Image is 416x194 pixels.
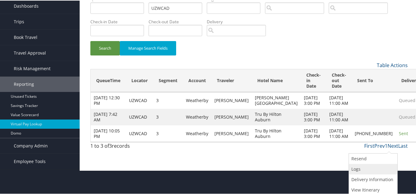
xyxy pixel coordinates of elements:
label: Check-out Date [149,18,207,24]
td: [PERSON_NAME] [GEOGRAPHIC_DATA] [252,92,301,108]
td: [PHONE_NUMBER] [352,125,396,141]
td: Tru By Hilton Auburn [252,125,301,141]
td: [DATE] 3:00 PM [301,108,326,125]
th: QueueTime: activate to sort column ascending [91,69,126,92]
td: UZWCAD [126,108,153,125]
td: UZWCAD [126,92,153,108]
td: Weatherby [183,108,211,125]
div: 1 to 3 of records [90,142,163,152]
td: [DATE] 7:42 AM [91,108,126,125]
td: [PERSON_NAME] [211,92,252,108]
th: Hotel Name: activate to sort column ascending [252,69,301,92]
td: [DATE] 3:00 PM [301,125,326,141]
span: Trips [14,13,24,29]
td: [PERSON_NAME] [211,108,252,125]
span: Queued [399,113,415,119]
td: [PERSON_NAME] [211,125,252,141]
td: 3 [153,92,183,108]
td: [DATE] 3:00 PM [301,92,326,108]
a: Last [398,142,408,149]
td: [DATE] 12:30 PM [91,92,126,108]
span: Employee Tools [14,153,46,169]
td: [DATE] 11:00 AM [326,108,352,125]
label: Check-in Date [90,18,149,24]
td: UZWCAD [126,125,153,141]
span: Book Travel [14,29,37,44]
td: 3 [153,125,183,141]
a: Next [388,142,398,149]
th: Account: activate to sort column ascending [183,69,211,92]
td: Weatherby [183,92,211,108]
span: Company Admin [14,138,48,153]
a: First [364,142,374,149]
a: Prev [374,142,385,149]
span: Risk Management [14,60,51,76]
td: Tru By Hilton Auburn [252,108,301,125]
span: Queued [399,97,415,103]
span: Reporting [14,76,34,91]
a: Logs [349,163,396,174]
a: Delivery Information [349,174,396,184]
th: Check-out Date: activate to sort column ascending [326,69,352,92]
th: Segment: activate to sort column ascending [153,69,183,92]
button: Search [90,40,120,55]
label: Delivery [207,18,270,24]
th: Check-in Date: activate to sort column ascending [301,69,326,92]
td: Weatherby [183,125,211,141]
td: 3 [153,108,183,125]
td: [DATE] 11:00 AM [326,125,352,141]
button: Manage Search Fields [120,40,176,55]
a: 1 [385,142,388,149]
a: Table Actions [377,61,408,68]
span: Sent [399,130,408,136]
td: [DATE] 11:00 AM [326,92,352,108]
td: [DATE] 10:05 PM [91,125,126,141]
span: 3 [109,142,112,149]
a: Resend [349,153,396,163]
th: Traveler: activate to sort column ascending [211,69,252,92]
th: Sent To: activate to sort column ascending [352,69,396,92]
span: Travel Approval [14,45,46,60]
th: Locator: activate to sort column ascending [126,69,153,92]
